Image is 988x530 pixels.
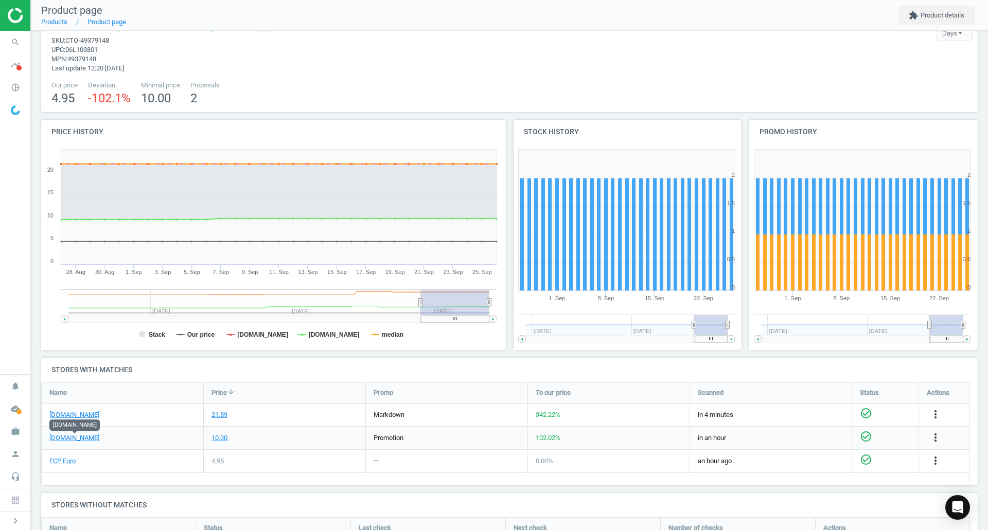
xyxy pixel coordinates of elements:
[67,55,96,63] span: 49379148
[698,388,724,397] span: Scanned
[374,388,393,397] span: Promo
[698,456,844,466] span: an hour ago
[227,388,235,396] i: arrow_downward
[694,295,713,301] tspan: 22. Sep
[937,26,973,41] div: Days
[141,81,180,90] span: Minimal price
[945,495,970,520] div: Open Intercom Messenger
[211,388,227,397] span: Price
[41,120,506,144] h4: Price history
[927,388,949,397] span: Actions
[929,454,942,468] button: more_vert
[309,331,360,338] tspan: [DOMAIN_NAME]
[6,55,25,75] i: timeline
[51,91,75,105] span: 4.95
[6,376,25,396] i: notifications
[929,431,942,445] button: more_vert
[213,269,229,275] tspan: 7. Sep
[929,408,942,421] i: more_vert
[149,331,165,338] tspan: Stack
[514,120,742,144] h4: Stock history
[645,295,664,301] tspan: 15. Sep
[860,388,879,397] span: Status
[374,434,403,442] span: promotion
[49,410,99,419] a: [DOMAIN_NAME]
[87,18,126,26] a: Product page
[385,269,405,275] tspan: 19. Sep
[6,32,25,52] i: search
[211,433,227,443] div: 10.00
[49,419,100,431] div: [DOMAIN_NAME]
[11,105,20,115] img: wGWNvw8QSZomAAAAABJRU5ErkJggg==
[963,256,971,262] text: 0.5
[190,81,220,90] span: Proposals
[47,167,54,173] text: 20
[187,331,215,338] tspan: Our price
[727,256,734,262] text: 0.5
[65,36,109,44] span: CTO-49379148
[47,212,54,218] text: 10
[356,269,376,275] tspan: 17. Sep
[749,120,978,144] h4: Promo history
[190,91,197,105] span: 2
[269,269,289,275] tspan: 11. Sep
[237,331,288,338] tspan: [DOMAIN_NAME]
[834,295,850,301] tspan: 8. Sep
[909,11,918,20] i: extension
[3,514,28,527] button: chevron_right
[731,228,734,234] text: 1
[141,91,171,105] span: 10.00
[731,172,734,178] text: 2
[242,269,258,275] tspan: 9. Sep
[967,172,971,178] text: 2
[536,434,560,442] span: 102.02 %
[51,36,65,44] span: sku :
[929,454,942,467] i: more_vert
[549,295,565,301] tspan: 1. Sep
[536,457,553,465] span: 0.00 %
[536,411,560,418] span: 342.22 %
[860,407,872,419] i: check_circle_outline
[929,431,942,444] i: more_vert
[51,64,124,72] span: Last update 12:20 [DATE]
[727,200,734,206] text: 1.5
[49,433,99,443] a: [DOMAIN_NAME]
[211,410,227,419] div: 21.89
[9,515,22,527] i: chevron_right
[929,408,942,422] button: more_vert
[6,78,25,97] i: pie_chart_outlined
[95,269,114,275] tspan: 30. Aug
[785,295,801,301] tspan: 1. Sep
[597,295,614,301] tspan: 8. Sep
[382,331,403,338] tspan: median
[50,235,54,241] text: 5
[860,453,872,466] i: check_circle_outline
[443,269,463,275] tspan: 23. Sep
[6,467,25,486] i: headset_mic
[698,433,844,443] span: in an hour
[374,411,404,418] span: markdown
[860,430,872,443] i: check_circle_outline
[880,295,900,301] tspan: 15. Sep
[88,91,131,105] span: -102.1 %
[51,46,65,53] span: upc :
[929,295,949,301] tspan: 22. Sep
[41,4,102,16] span: Product page
[49,456,76,466] a: FCP Euro
[536,388,571,397] span: To our price
[967,228,971,234] text: 1
[6,422,25,441] i: work
[154,269,171,275] tspan: 3. Sep
[126,269,142,275] tspan: 1. Sep
[6,399,25,418] i: cloud_done
[8,8,81,23] img: ajHJNr6hYgQAAAAASUVORK5CYII=
[184,269,200,275] tspan: 5. Sep
[898,6,975,25] button: extensionProduct details
[88,81,131,90] span: Deviation
[6,444,25,464] i: person
[414,269,434,275] tspan: 21. Sep
[731,284,734,290] text: 0
[211,456,224,466] div: 4.95
[51,55,67,63] span: mpn :
[698,410,844,419] span: in 4 minutes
